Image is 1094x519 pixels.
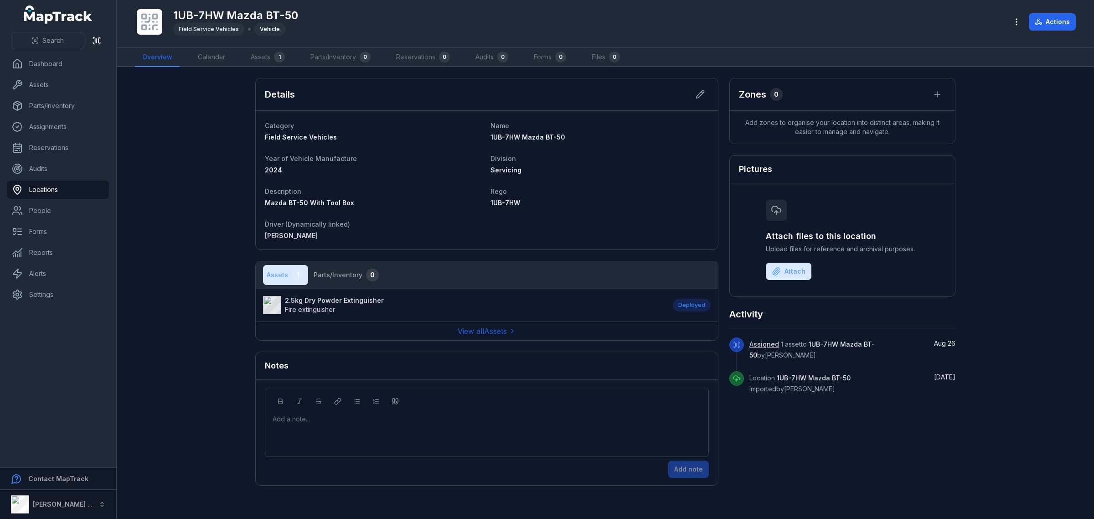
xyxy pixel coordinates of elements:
span: Mazda BT-50 With Tool Box [265,199,354,207]
a: Dashboard [7,55,109,73]
button: Actions [1029,13,1076,31]
a: Assets1 [243,48,292,67]
button: Assets1 [263,265,308,285]
a: Files0 [584,48,627,67]
a: Assigned [749,340,779,349]
a: Assets [7,76,109,94]
strong: Contact MapTrack [28,475,88,483]
time: 8/15/2025, 10:36:34 AM [934,373,955,381]
a: Locations [7,181,109,199]
span: Aug 26 [934,339,955,347]
a: View allAssets [458,326,516,337]
span: Division [490,155,516,162]
span: 1UB-7HW Mazda BT-50 [777,374,851,382]
span: Year of Vehicle Manufacture [265,155,357,162]
span: 1UB-7HW Mazda BT-50 [490,133,565,141]
div: 0 [366,269,379,281]
span: Driver (Dynamically linked) [265,220,350,228]
strong: [PERSON_NAME] Air [33,500,96,508]
h3: Pictures [739,163,772,176]
time: 8/26/2025, 5:03:11 PM [934,339,955,347]
span: Rego [490,187,507,195]
a: Settings [7,285,109,304]
strong: 2.5kg Dry Powder Extinguisher [285,296,384,305]
button: Parts/Inventory0 [310,265,382,285]
a: Audits0 [468,48,516,67]
span: 2024 [265,166,282,174]
div: 0 [497,52,508,62]
span: Upload files for reference and archival purposes. [766,244,919,254]
div: 0 [360,52,371,62]
div: Vehicle [254,23,285,36]
div: 1 [292,269,304,281]
h2: Activity [729,308,763,321]
h3: Attach files to this location [766,230,919,243]
a: Forms0 [526,48,573,67]
span: [DATE] [934,373,955,381]
button: Search [11,32,84,49]
h2: Details [265,88,295,101]
div: Deployed [673,299,711,311]
div: 0 [439,52,450,62]
div: 0 [609,52,620,62]
h3: Notes [265,359,289,372]
span: Add zones to organise your location into distinct areas, making it easier to manage and navigate. [730,111,955,144]
a: Parts/Inventory [7,97,109,115]
a: Overview [135,48,180,67]
a: Reports [7,244,109,262]
span: Servicing [490,166,521,174]
div: 0 [770,88,783,101]
span: Category [265,122,294,130]
a: Calendar [191,48,232,67]
a: Reservations [7,139,109,157]
span: Fire extinguisher [285,306,335,313]
a: MapTrack [24,5,93,24]
span: 1 asset to by [PERSON_NAME] [749,340,875,359]
span: Description [265,187,301,195]
h1: 1UB-7HW Mazda BT-50 [173,8,298,23]
h2: Zones [739,88,766,101]
a: Alerts [7,265,109,283]
span: 1UB-7HW Mazda BT-50 [749,340,875,359]
span: Location imported by [PERSON_NAME] [749,374,851,393]
a: Reservations0 [389,48,457,67]
a: [PERSON_NAME] [265,231,483,240]
a: Forms [7,223,109,241]
div: 0 [555,52,566,62]
span: Field Service Vehicles [265,133,337,141]
span: Field Service Vehicles [179,26,239,32]
div: 1 [274,52,285,62]
a: Parts/Inventory0 [303,48,378,67]
a: 2.5kg Dry Powder ExtinguisherFire extinguisher [263,296,664,314]
span: Search [42,36,64,45]
a: Audits [7,160,109,178]
a: People [7,202,109,220]
button: Attach [766,263,811,280]
span: 1UB-7HW [490,199,520,207]
a: Assignments [7,118,109,136]
span: Name [490,122,509,130]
